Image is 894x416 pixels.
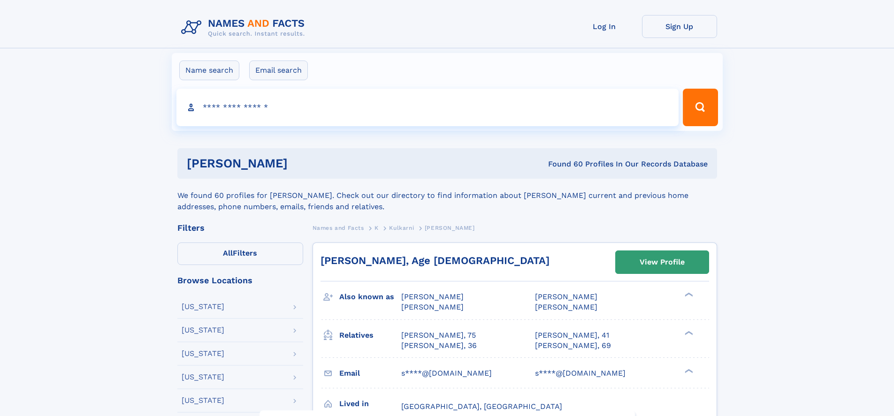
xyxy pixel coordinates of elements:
[642,15,717,38] a: Sign Up
[401,340,477,351] a: [PERSON_NAME], 36
[177,15,313,40] img: Logo Names and Facts
[401,330,476,340] a: [PERSON_NAME], 75
[640,251,685,273] div: View Profile
[177,242,303,265] label: Filters
[249,61,308,80] label: Email search
[535,303,597,311] span: [PERSON_NAME]
[374,222,379,234] a: K
[401,402,562,411] span: [GEOGRAPHIC_DATA], [GEOGRAPHIC_DATA]
[616,251,709,273] a: View Profile
[177,179,717,212] div: We found 60 profiles for [PERSON_NAME]. Check out our directory to find information about [PERSON...
[177,224,303,232] div: Filters
[535,292,597,301] span: [PERSON_NAME]
[177,276,303,285] div: Browse Locations
[179,61,239,80] label: Name search
[182,373,224,381] div: [US_STATE]
[182,397,224,404] div: [US_STATE]
[535,340,611,351] a: [PERSON_NAME], 69
[567,15,642,38] a: Log In
[389,222,414,234] a: Kulkarni
[401,292,464,301] span: [PERSON_NAME]
[374,225,379,231] span: K
[339,365,401,381] h3: Email
[321,255,550,266] a: [PERSON_NAME], Age [DEMOGRAPHIC_DATA]
[313,222,364,234] a: Names and Facts
[425,225,475,231] span: [PERSON_NAME]
[223,249,233,257] span: All
[176,89,679,126] input: search input
[389,225,414,231] span: Kulkarni
[182,326,224,334] div: [US_STATE]
[339,396,401,412] h3: Lived in
[339,327,401,343] h3: Relatives
[187,158,418,169] h1: [PERSON_NAME]
[401,303,464,311] span: [PERSON_NAME]
[339,289,401,305] h3: Also known as
[182,303,224,310] div: [US_STATE]
[682,368,694,374] div: ❯
[682,292,694,298] div: ❯
[182,350,224,357] div: [US_STATE]
[682,330,694,336] div: ❯
[683,89,718,126] button: Search Button
[418,159,708,169] div: Found 60 Profiles In Our Records Database
[535,330,609,340] a: [PERSON_NAME], 41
